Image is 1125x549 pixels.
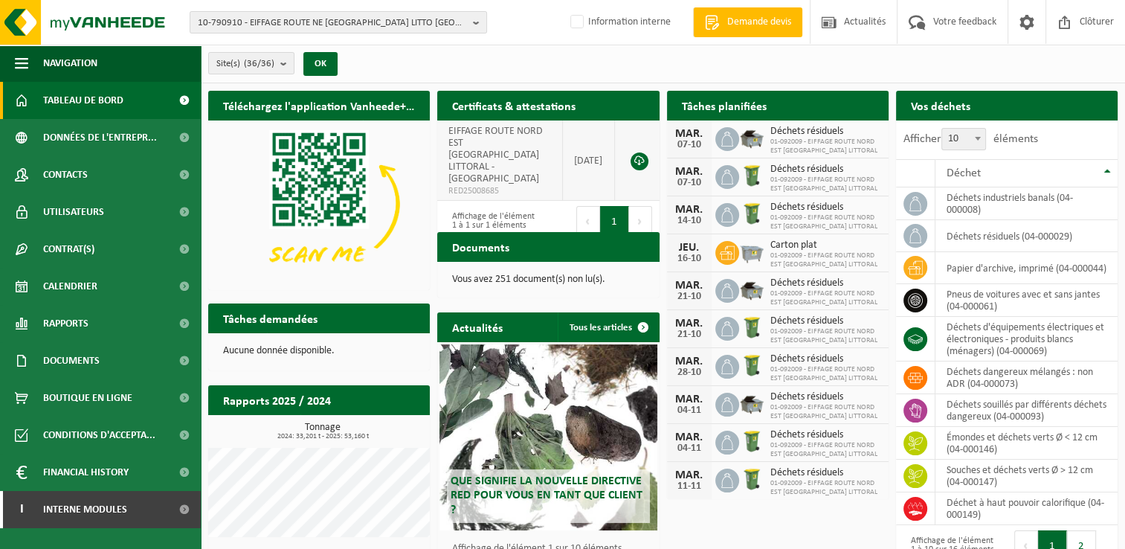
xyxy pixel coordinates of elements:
span: Déchets résiduels [770,391,881,403]
label: Information interne [567,11,671,33]
span: 10-790910 - EIFFAGE ROUTE NE [GEOGRAPHIC_DATA] LITTO [GEOGRAPHIC_DATA] - [GEOGRAPHIC_DATA] CEDEX 9 [198,12,467,34]
div: 16-10 [674,254,704,264]
a: Que signifie la nouvelle directive RED pour vous en tant que client ? [439,344,657,530]
span: Contrat(s) [43,231,94,268]
span: Calendrier [43,268,97,305]
h2: Documents [437,232,524,261]
button: OK [303,52,338,76]
span: I [15,491,28,528]
h2: Certificats & attestations [437,91,590,120]
button: Site(s)(36/36) [208,52,294,74]
span: Déchets résiduels [770,126,881,138]
span: 01-092009 - EIFFAGE ROUTE NORD EST [GEOGRAPHIC_DATA] LITTORAL [770,365,881,383]
span: 10 [941,128,986,150]
span: Rapports [43,305,88,342]
div: 21-10 [674,330,704,340]
div: MAR. [674,166,704,178]
span: Carton plat [770,240,881,251]
h2: Tâches planifiées [667,91,781,120]
span: Déchets résiduels [770,315,881,327]
button: 10-790910 - EIFFAGE ROUTE NE [GEOGRAPHIC_DATA] LITTO [GEOGRAPHIC_DATA] - [GEOGRAPHIC_DATA] CEDEX 9 [190,11,487,33]
div: 04-11 [674,405,704,416]
h2: Téléchargez l'application Vanheede+ maintenant! [208,91,430,120]
span: Demande devis [723,15,795,30]
button: 1 [600,206,629,236]
h2: Vos déchets [896,91,985,120]
td: déchets souillés par différents déchets dangereux (04-000093) [935,394,1118,427]
span: Données de l'entrepr... [43,119,157,156]
div: 11-11 [674,481,704,492]
span: Déchets résiduels [770,353,881,365]
span: 01-092009 - EIFFAGE ROUTE NORD EST [GEOGRAPHIC_DATA] LITTORAL [770,403,881,421]
span: 01-092009 - EIFFAGE ROUTE NORD EST [GEOGRAPHIC_DATA] LITTORAL [770,289,881,307]
img: WB-0240-HPE-GN-50 [739,315,764,340]
span: 01-092009 - EIFFAGE ROUTE NORD EST [GEOGRAPHIC_DATA] LITTORAL [770,479,881,497]
span: 01-092009 - EIFFAGE ROUTE NORD EST [GEOGRAPHIC_DATA] LITTORAL [770,441,881,459]
td: émondes et déchets verts Ø < 12 cm (04-000146) [935,427,1118,460]
div: 04-11 [674,443,704,454]
div: 07-10 [674,140,704,150]
div: MAR. [674,318,704,330]
div: MAR. [674,356,704,367]
span: Déchets résiduels [770,202,881,213]
a: Demande devis [693,7,802,37]
p: Aucune donnée disponible. [223,346,415,356]
span: 01-092009 - EIFFAGE ROUTE NORD EST [GEOGRAPHIC_DATA] LITTORAL [770,327,881,345]
div: JEU. [674,242,704,254]
img: WB-0240-HPE-GN-50 [739,428,764,454]
h2: Actualités [437,312,518,341]
span: EIFFAGE ROUTE NORD EST [GEOGRAPHIC_DATA] LITTORAL - [GEOGRAPHIC_DATA] [448,126,543,184]
img: WB-5000-GAL-GY-01 [739,391,764,416]
div: MAR. [674,280,704,292]
span: 10 [942,129,985,150]
img: WB-5000-GAL-GY-01 [739,277,764,302]
span: Déchets résiduels [770,429,881,441]
p: Vous avez 251 document(s) non lu(s). [452,274,644,285]
div: MAR. [674,204,704,216]
div: MAR. [674,394,704,405]
td: pneus de voitures avec et sans jantes (04-000061) [935,284,1118,317]
h3: Tonnage [216,423,430,440]
span: Contacts [43,156,88,193]
span: Déchets résiduels [770,467,881,479]
div: 21-10 [674,292,704,302]
a: Tous les articles [558,312,658,342]
div: MAR. [674,469,704,481]
div: MAR. [674,431,704,443]
span: Boutique en ligne [43,379,132,417]
img: WB-0240-HPE-GN-50 [739,466,764,492]
div: 28-10 [674,367,704,378]
div: 14-10 [674,216,704,226]
span: Site(s) [216,53,274,75]
td: souches et déchets verts Ø > 12 cm (04-000147) [935,460,1118,492]
td: [DATE] [563,121,616,201]
img: WB-0240-HPE-GN-50 [739,201,764,226]
span: Que signifie la nouvelle directive RED pour vous en tant que client ? [451,475,642,516]
span: 01-092009 - EIFFAGE ROUTE NORD EST [GEOGRAPHIC_DATA] LITTORAL [770,138,881,155]
td: déchets d'équipements électriques et électroniques - produits blancs (ménagers) (04-000069) [935,317,1118,362]
img: WB-5000-GAL-GY-01 [739,125,764,150]
img: WB-2500-GAL-GY-01 [739,239,764,264]
img: WB-0240-HPE-GN-50 [739,353,764,378]
span: Utilisateurs [43,193,104,231]
button: Next [629,206,652,236]
div: Affichage de l'élément 1 à 1 sur 1 éléments [445,205,541,237]
label: Afficher éléments [903,133,1038,145]
img: WB-0240-HPE-GN-50 [739,163,764,188]
span: Déchets résiduels [770,277,881,289]
td: déchets dangereux mélangés : non ADR (04-000073) [935,362,1118,394]
a: Consulter les rapports [300,414,428,444]
span: Conditions d'accepta... [43,417,155,454]
td: déchet à haut pouvoir calorifique (04-000149) [935,492,1118,525]
img: Download de VHEPlus App [208,121,430,287]
span: Financial History [43,454,129,491]
count: (36/36) [244,59,274,68]
span: Déchet [947,167,981,179]
div: MAR. [674,128,704,140]
td: déchets industriels banals (04-000008) [935,187,1118,220]
span: 01-092009 - EIFFAGE ROUTE NORD EST [GEOGRAPHIC_DATA] LITTORAL [770,251,881,269]
td: papier d'archive, imprimé (04-000044) [935,252,1118,284]
span: Déchets résiduels [770,164,881,176]
button: Previous [576,206,600,236]
span: Interne modules [43,491,127,528]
